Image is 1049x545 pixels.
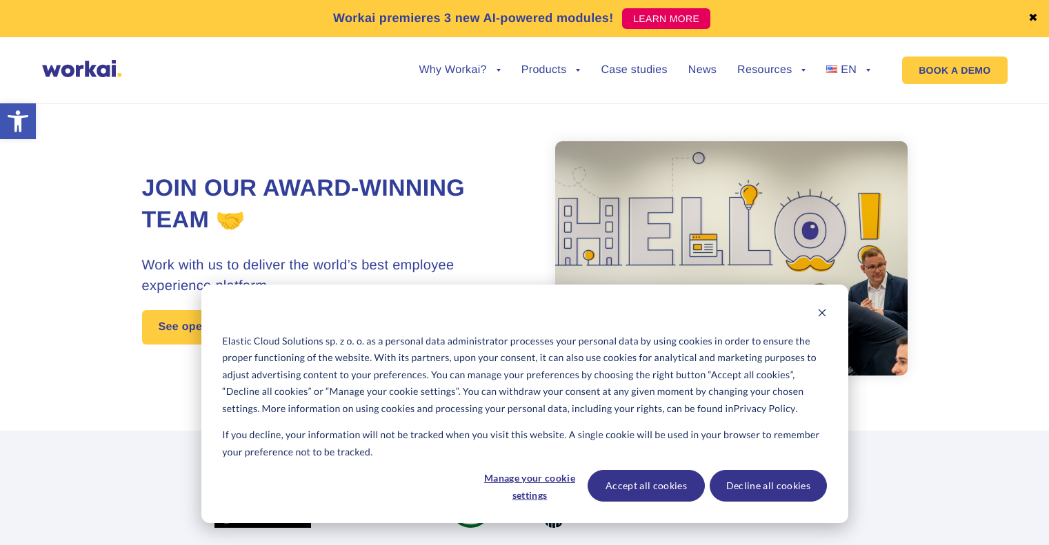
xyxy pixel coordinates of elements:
button: Manage your cookie settings [477,470,583,502]
button: Accept all cookies [588,470,705,502]
button: Decline all cookies [710,470,827,502]
a: Why Workai? [419,65,500,76]
a: News [688,65,717,76]
a: See open positions [142,310,280,345]
h1: Join our award-winning team 🤝 [142,173,525,236]
button: Dismiss cookie banner [817,306,827,323]
p: Workai premieres 3 new AI-powered modules! [333,9,614,28]
a: Privacy Policy [734,400,796,418]
a: LEARN MORE [622,8,710,29]
span: EN [841,64,857,76]
a: Resources [737,65,806,76]
a: Products [521,65,581,76]
div: Cookie banner [201,285,848,523]
h3: Work with us to deliver the world’s best employee experience platform [142,255,525,296]
p: If you decline, your information will not be tracked when you visit this website. A single cookie... [222,426,826,460]
p: Elastic Cloud Solutions sp. z o. o. as a personal data administrator processes your personal data... [222,333,826,418]
h2: Workai supports the most innovative enterprises [142,462,908,478]
a: BOOK A DEMO [902,56,1007,84]
a: ✖ [1028,13,1038,24]
a: Case studies [601,65,667,76]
